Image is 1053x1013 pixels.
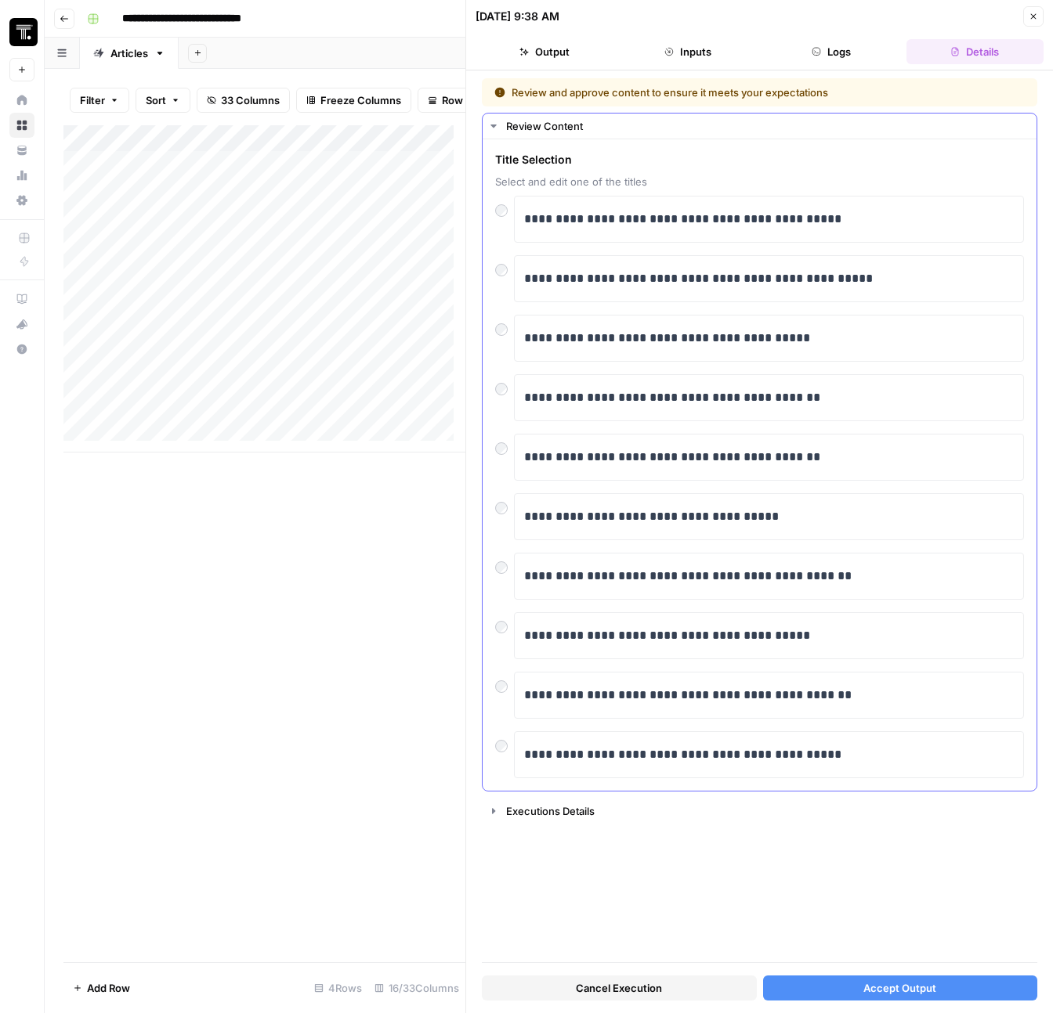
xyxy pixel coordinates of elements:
a: Settings [9,188,34,213]
button: What's new? [9,312,34,337]
span: Filter [80,92,105,108]
button: Workspace: Thoughtspot [9,13,34,52]
div: 16/33 Columns [368,975,465,1000]
div: Executions Details [506,803,1027,819]
button: Output [476,39,613,64]
span: Add Row [87,980,130,996]
button: Inputs [619,39,756,64]
span: Cancel Execution [576,980,662,996]
span: Row Height [442,92,498,108]
button: Cancel Execution [482,975,757,1000]
span: Accept Output [863,980,936,996]
span: Title Selection [495,152,1024,168]
a: Browse [9,113,34,138]
button: Executions Details [483,799,1037,824]
div: What's new? [10,312,34,336]
button: Review Content [483,114,1037,139]
div: [DATE] 9:38 AM [476,9,559,24]
span: Freeze Columns [320,92,401,108]
div: Review Content [506,118,1027,134]
button: Help + Support [9,337,34,362]
div: Review and approve content to ensure it meets your expectations [494,85,927,100]
button: Logs [763,39,900,64]
div: Review Content [483,139,1037,791]
a: Usage [9,163,34,188]
button: Row Height [418,88,508,113]
span: 33 Columns [221,92,280,108]
span: Sort [146,92,166,108]
button: Accept Output [763,975,1038,1000]
div: Articles [110,45,148,61]
img: Thoughtspot Logo [9,18,38,46]
span: Select and edit one of the titles [495,174,1024,189]
button: Sort [136,88,190,113]
button: Details [906,39,1044,64]
button: Add Row [63,975,139,1000]
button: Filter [70,88,129,113]
button: 33 Columns [197,88,290,113]
button: Freeze Columns [296,88,411,113]
a: Home [9,88,34,113]
a: AirOps Academy [9,287,34,312]
a: Your Data [9,138,34,163]
div: 4 Rows [308,975,368,1000]
a: Articles [80,38,179,69]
